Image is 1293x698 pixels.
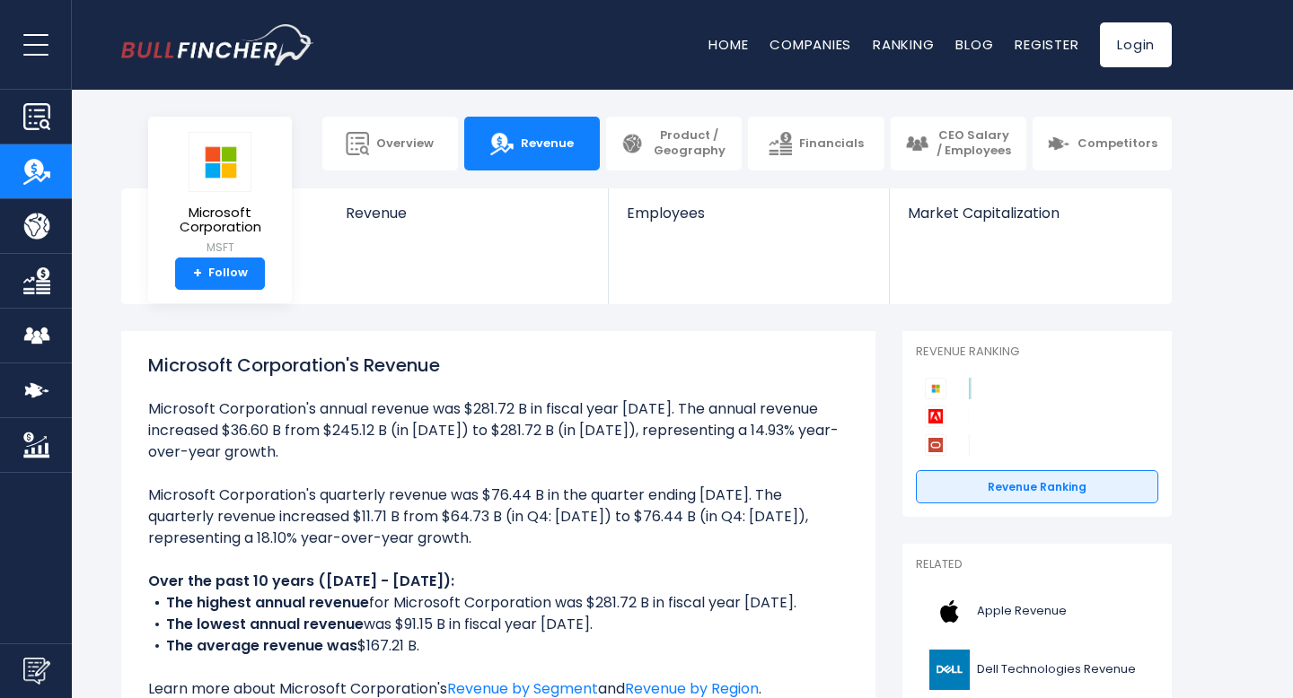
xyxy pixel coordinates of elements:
[1077,136,1157,152] span: Competitors
[166,592,369,613] b: The highest annual revenue
[148,352,849,379] h1: Microsoft Corporation's Revenue
[166,635,357,656] b: The average revenue was
[521,136,574,152] span: Revenue
[627,205,870,222] span: Employees
[328,188,609,252] a: Revenue
[925,378,946,399] img: Microsoft Corporation competitors logo
[148,614,849,635] li: was $91.15 B in fiscal year [DATE].
[175,257,265,290] a: +Follow
[651,128,727,159] span: Product / Geography
[925,434,946,456] img: Oracle Corporation competitors logo
[916,557,1158,572] p: Related
[891,117,1026,170] a: CEO Salary / Employees
[925,406,946,427] img: Adobe competitors logo
[163,205,277,235] span: Microsoft Corporation
[927,591,972,632] img: AAPL logo
[121,24,314,65] a: Go to homepage
[916,645,1158,694] a: Dell Technologies Revenue
[193,266,202,282] strong: +
[609,188,888,252] a: Employees
[376,136,434,152] span: Overview
[748,117,884,170] a: Financials
[908,205,1152,222] span: Market Capitalization
[148,592,849,614] li: for Microsoft Corporation was $281.72 B in fiscal year [DATE].
[927,650,972,690] img: DELL logo
[916,345,1158,360] p: Revenue Ranking
[799,136,864,152] span: Financials
[1100,22,1172,67] a: Login
[916,587,1158,636] a: Apple Revenue
[916,470,1158,504] a: Revenue Ranking
[606,117,742,170] a: Product / Geography
[346,205,591,222] span: Revenue
[873,35,934,54] a: Ranking
[464,117,600,170] a: Revenue
[322,117,458,170] a: Overview
[1033,117,1172,170] a: Competitors
[148,484,849,549] li: Microsoft Corporation's quarterly revenue was $76.44 B in the quarter ending [DATE]. The quarterl...
[162,131,278,257] a: Microsoft Corporation MSFT
[1015,35,1078,54] a: Register
[148,571,454,591] b: Over the past 10 years ([DATE] - [DATE]):
[936,128,1012,159] span: CEO Salary / Employees
[121,24,314,65] img: bullfincher logo
[770,35,851,54] a: Companies
[163,240,277,256] small: MSFT
[148,635,849,657] li: $167.21 B.
[955,35,993,54] a: Blog
[148,398,849,463] li: Microsoft Corporation's annual revenue was $281.72 B in fiscal year [DATE]. The annual revenue in...
[708,35,748,54] a: Home
[166,614,364,634] b: The lowest annual revenue
[890,188,1170,252] a: Market Capitalization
